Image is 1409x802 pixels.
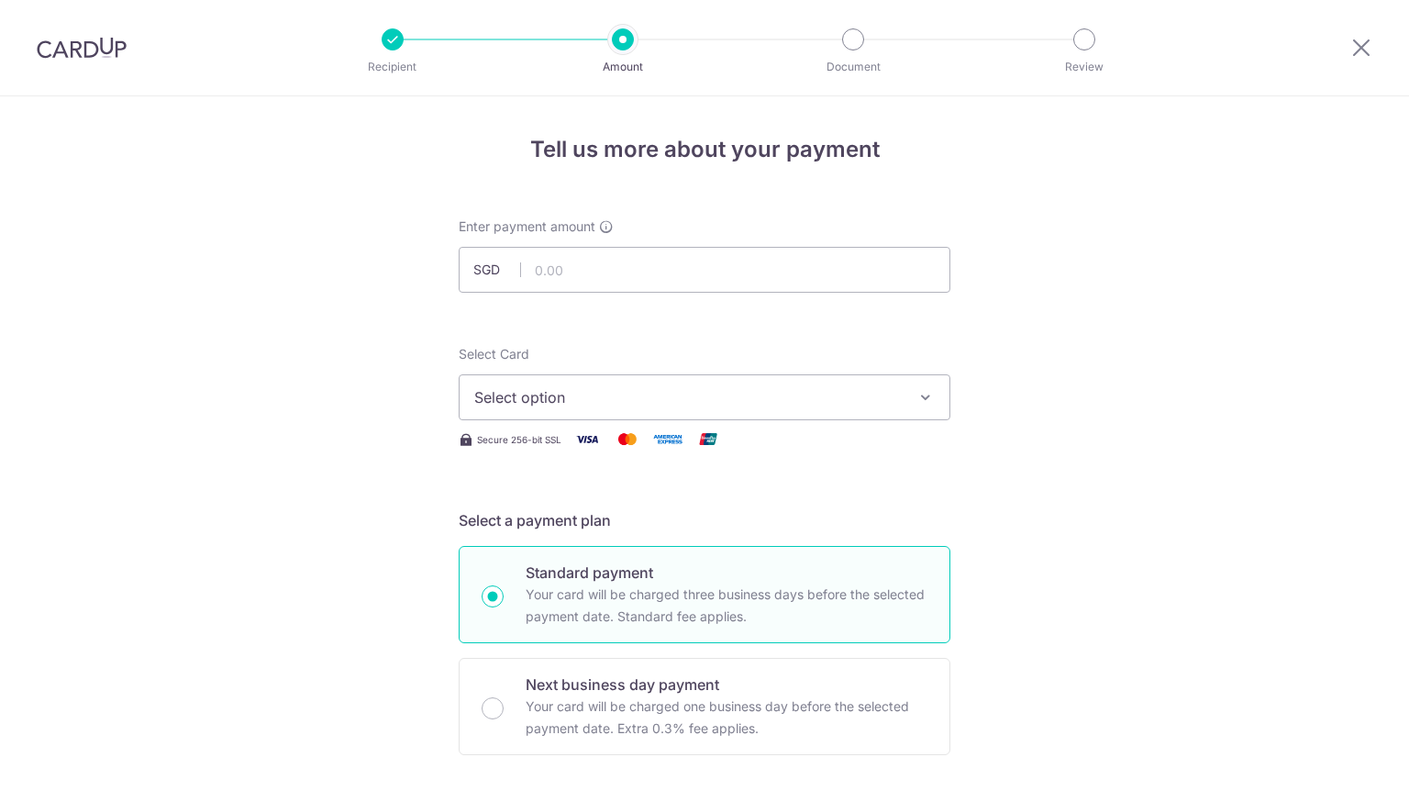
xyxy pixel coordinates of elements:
img: American Express [649,428,686,451]
h5: Select a payment plan [459,509,950,531]
span: Select option [474,386,902,408]
img: Visa [569,428,605,451]
p: Amount [555,58,691,76]
h4: Tell us more about your payment [459,133,950,166]
span: Secure 256-bit SSL [477,432,561,447]
p: Review [1016,58,1152,76]
button: Select option [459,374,950,420]
img: Union Pay [690,428,727,451]
p: Standard payment [526,562,927,584]
span: Enter payment amount [459,217,595,236]
p: Next business day payment [526,674,927,696]
p: Document [785,58,921,76]
span: SGD [473,261,521,279]
img: Mastercard [609,428,646,451]
img: CardUp [37,37,127,59]
span: translation missing: en.payables.payment_networks.credit_card.summary.labels.select_card [459,346,529,362]
p: Your card will be charged three business days before the selected payment date. Standard fee appl... [526,584,927,628]
input: 0.00 [459,247,950,293]
p: Your card will be charged one business day before the selected payment date. Extra 0.3% fee applies. [526,696,927,740]
p: Recipient [325,58,460,76]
